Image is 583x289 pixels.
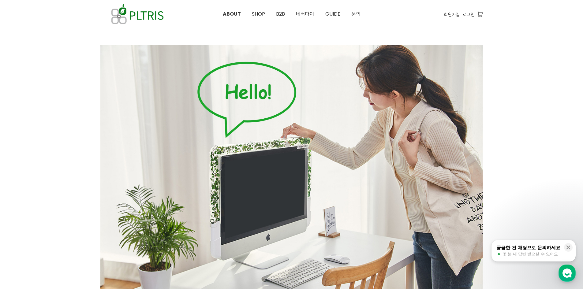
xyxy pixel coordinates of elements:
[290,0,320,28] a: 네버다이
[223,10,241,17] span: ABOUT
[271,0,290,28] a: B2B
[296,10,314,17] span: 네버다이
[217,0,246,28] a: ABOUT
[252,10,265,17] span: SHOP
[276,10,285,17] span: B2B
[444,11,460,18] a: 회원가입
[246,0,271,28] a: SHOP
[346,0,366,28] a: 문의
[351,10,361,17] span: 문의
[320,0,346,28] a: GUIDE
[325,10,340,17] span: GUIDE
[463,11,475,18] a: 로그인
